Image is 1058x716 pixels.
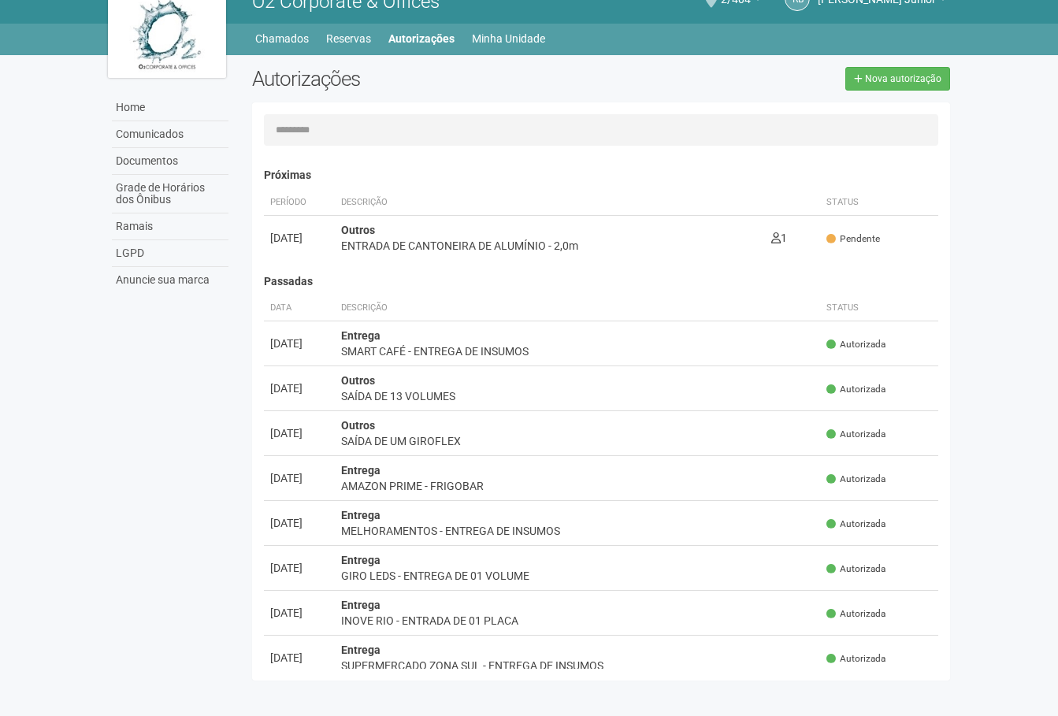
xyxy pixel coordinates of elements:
a: Anuncie sua marca [112,267,228,293]
th: Status [820,190,938,216]
div: MELHORAMENTOS - ENTREGA DE INSUMOS [341,523,815,539]
div: [DATE] [270,425,329,441]
h4: Próximas [264,169,939,181]
a: Nova autorização [845,67,950,91]
div: AMAZON PRIME - FRIGOBAR [341,478,815,494]
span: Autorizada [826,562,885,576]
th: Período [264,190,335,216]
div: SAÍDA DE 13 VOLUMES [341,388,815,404]
span: Pendente [826,232,880,246]
div: [DATE] [270,380,329,396]
h2: Autorizações [252,67,589,91]
span: Autorizada [826,338,885,351]
a: Ramais [112,213,228,240]
div: [DATE] [270,605,329,621]
div: SAÍDA DE UM GIROFLEX [341,433,815,449]
a: Chamados [255,28,309,50]
span: Autorizada [826,607,885,621]
span: Autorizada [826,428,885,441]
strong: Entrega [341,509,381,521]
div: [DATE] [270,336,329,351]
th: Data [264,295,335,321]
div: [DATE] [270,515,329,531]
span: Autorizada [826,473,885,486]
strong: Outros [341,374,375,387]
div: [DATE] [270,470,329,486]
div: ENTRADA DE CANTONEIRA DE ALUMÍNIO - 2,0m [341,238,759,254]
strong: Outros [341,419,375,432]
div: [DATE] [270,560,329,576]
strong: Entrega [341,599,381,611]
div: SMART CAFÉ - ENTREGA DE INSUMOS [341,343,815,359]
span: Autorizada [826,518,885,531]
div: [DATE] [270,230,329,246]
strong: Entrega [341,644,381,656]
span: Autorizada [826,383,885,396]
strong: Entrega [341,554,381,566]
a: Comunicados [112,121,228,148]
strong: Entrega [341,329,381,342]
a: Documentos [112,148,228,175]
div: SUPERMERCADO ZONA SUL - ENTREGA DE INSUMOS [341,658,815,673]
a: Grade de Horários dos Ônibus [112,175,228,213]
span: Autorizada [826,652,885,666]
div: INOVE RIO - ENTRADA DE 01 PLACA [341,613,815,629]
span: Nova autorização [865,73,941,84]
strong: Entrega [341,464,381,477]
a: Autorizações [388,28,455,50]
span: 1 [771,232,787,244]
th: Status [820,295,938,321]
th: Descrição [335,190,765,216]
a: Minha Unidade [472,28,545,50]
a: Reservas [326,28,371,50]
div: [DATE] [270,650,329,666]
a: LGPD [112,240,228,267]
strong: Outros [341,224,375,236]
th: Descrição [335,295,821,321]
div: GIRO LEDS - ENTREGA DE 01 VOLUME [341,568,815,584]
a: Home [112,95,228,121]
h4: Passadas [264,276,939,288]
